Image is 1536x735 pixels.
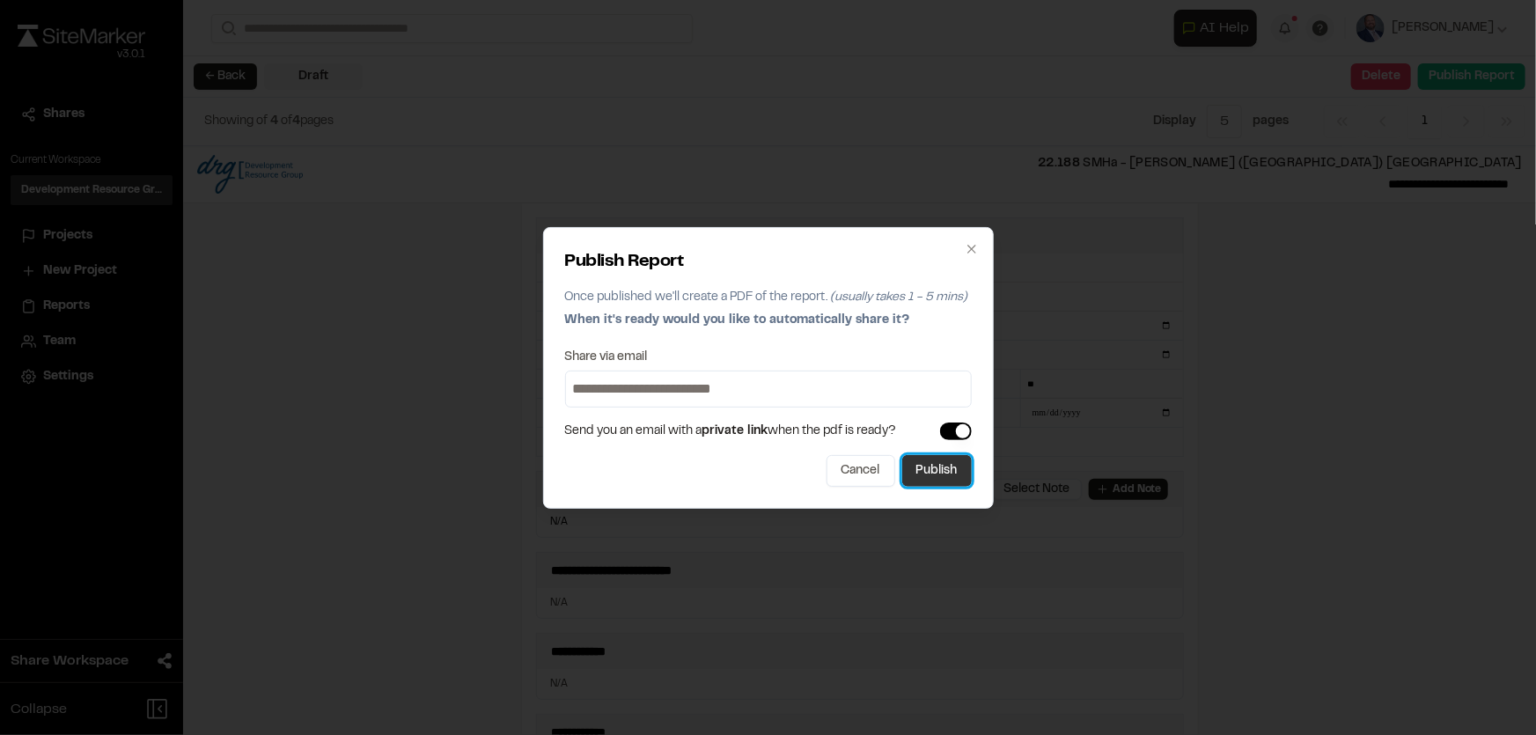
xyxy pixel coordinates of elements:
[565,422,897,441] span: Send you an email with a when the pdf is ready?
[565,249,972,276] h2: Publish Report
[702,426,768,437] span: private link
[902,455,972,487] button: Publish
[565,351,648,364] label: Share via email
[565,315,910,326] span: When it's ready would you like to automatically share it?
[831,292,968,303] span: (usually takes 1 - 5 mins)
[565,288,972,307] p: Once published we'll create a PDF of the report.
[827,455,895,487] button: Cancel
